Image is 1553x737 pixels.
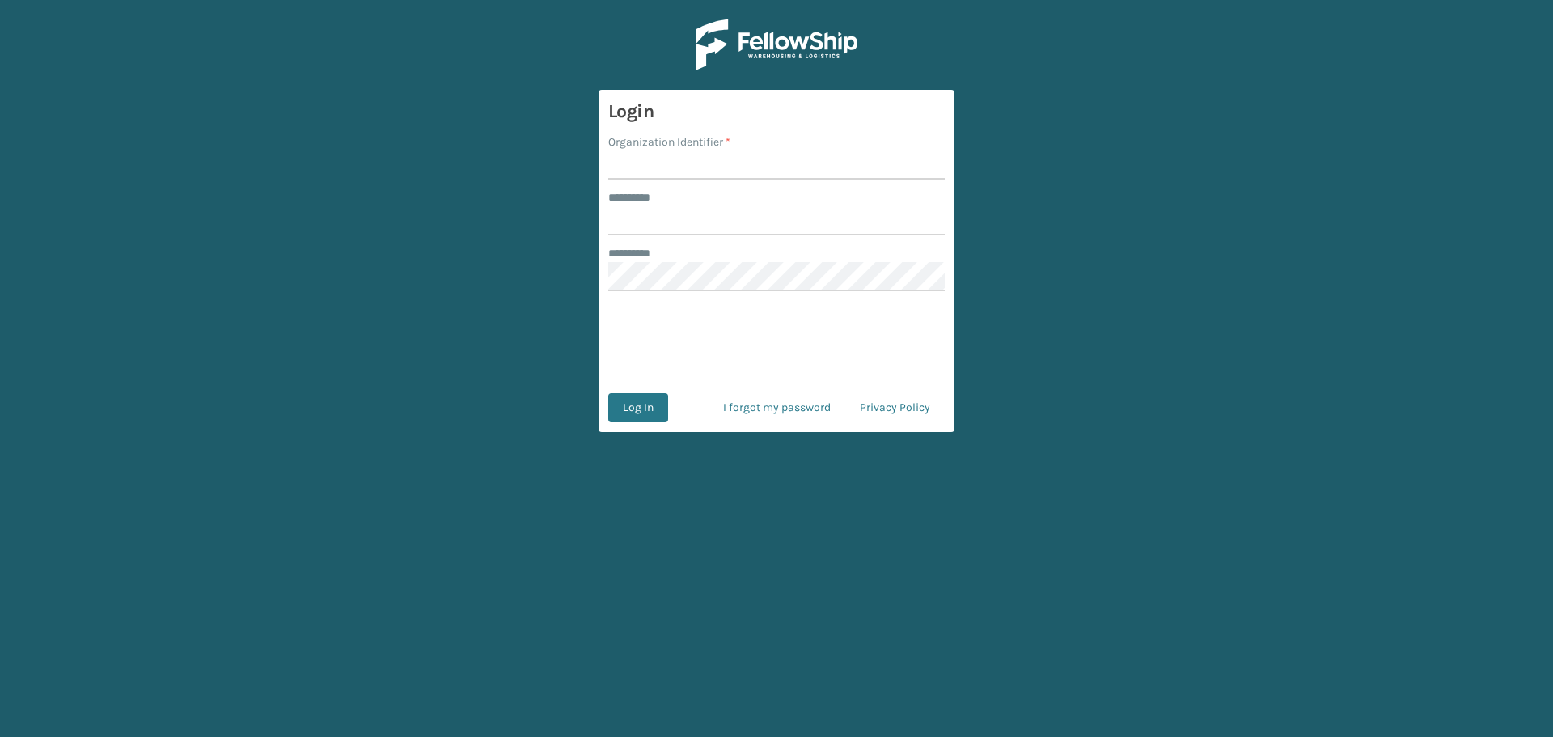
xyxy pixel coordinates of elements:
h3: Login [608,100,945,124]
a: I forgot my password [709,393,845,422]
button: Log In [608,393,668,422]
a: Privacy Policy [845,393,945,422]
iframe: reCAPTCHA [654,311,899,374]
img: Logo [696,19,857,70]
label: Organization Identifier [608,133,730,150]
